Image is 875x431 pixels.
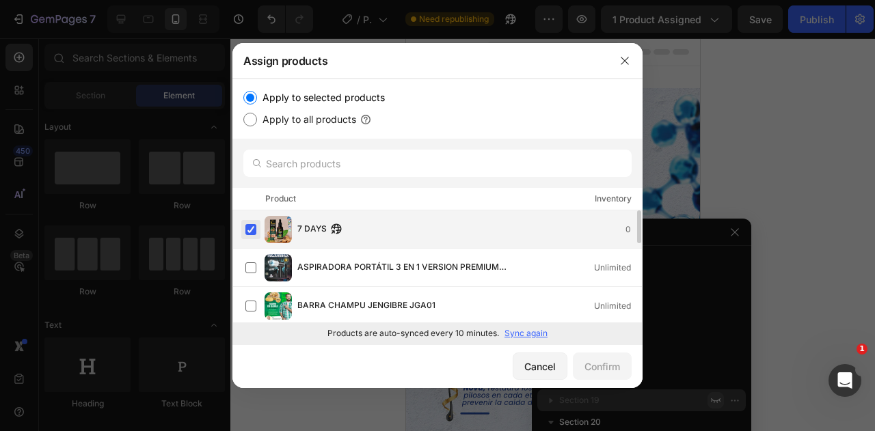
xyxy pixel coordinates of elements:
[257,89,385,106] label: Apply to selected products
[595,192,632,206] div: Inventory
[857,344,867,354] span: 1
[829,364,861,397] iframe: Intercom live chat
[87,7,195,20] span: iPhone 15 Pro Max ( 430 px)
[584,359,620,374] div: Confirm
[265,292,292,320] img: product-img
[625,223,642,236] div: 0
[594,299,642,313] div: Unlimited
[594,261,642,275] div: Unlimited
[524,359,556,374] div: Cancel
[232,79,643,344] div: />
[504,327,548,339] p: Sync again
[265,192,296,206] div: Product
[265,216,292,243] img: product-img
[573,352,632,380] button: Confirm
[513,352,567,380] button: Cancel
[243,150,632,177] input: Search products
[297,222,327,237] span: 7 DAYS
[265,254,292,281] img: product-img
[232,43,607,79] div: Assign products
[297,260,535,275] span: ASPIRADORA PORTÁTIL 3 EN 1 VERSION PREMIUM (POTENCIADA)
[257,111,356,128] label: Apply to all products
[297,298,435,314] span: BARRA CHAMPU JENGIBRE JGA01
[327,327,499,339] p: Products are auto-synced every 10 minutes.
